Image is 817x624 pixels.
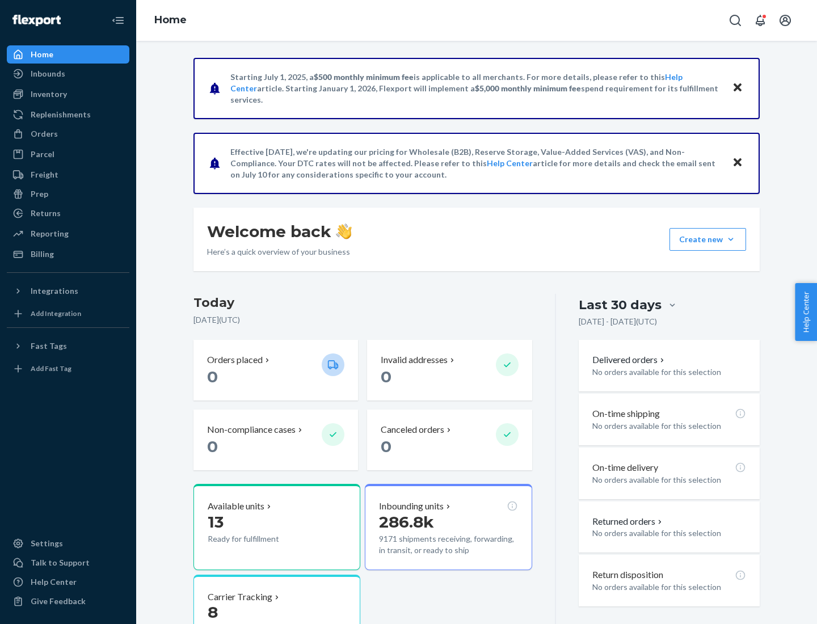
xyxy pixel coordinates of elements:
[31,188,48,200] div: Prep
[31,285,78,297] div: Integrations
[381,423,444,436] p: Canceled orders
[367,340,532,400] button: Invalid addresses 0
[230,146,721,180] p: Effective [DATE], we're updating our pricing for Wholesale (B2B), Reserve Storage, Value-Added Se...
[592,366,746,378] p: No orders available for this selection
[207,367,218,386] span: 0
[579,296,662,314] div: Last 30 days
[207,246,352,258] p: Here’s a quick overview of your business
[31,538,63,549] div: Settings
[379,512,434,532] span: 286.8k
[31,228,69,239] div: Reporting
[31,309,81,318] div: Add Integration
[31,109,91,120] div: Replenishments
[774,9,797,32] button: Open account menu
[379,500,444,513] p: Inbounding units
[193,314,532,326] p: [DATE] ( UTC )
[208,500,264,513] p: Available units
[592,581,746,593] p: No orders available for this selection
[7,337,129,355] button: Fast Tags
[208,533,313,545] p: Ready for fulfillment
[592,420,746,432] p: No orders available for this selection
[7,166,129,184] a: Freight
[592,353,667,366] button: Delivered orders
[193,410,358,470] button: Non-compliance cases 0
[31,49,53,60] div: Home
[193,340,358,400] button: Orders placed 0
[208,591,272,604] p: Carrier Tracking
[381,353,448,366] p: Invalid addresses
[592,528,746,539] p: No orders available for this selection
[31,364,71,373] div: Add Fast Tag
[749,9,772,32] button: Open notifications
[31,169,58,180] div: Freight
[7,85,129,103] a: Inventory
[592,515,664,528] button: Returned orders
[592,461,658,474] p: On-time delivery
[7,125,129,143] a: Orders
[379,533,517,556] p: 9171 shipments receiving, forwarding, in transit, or ready to ship
[12,15,61,26] img: Flexport logo
[31,557,90,568] div: Talk to Support
[207,353,263,366] p: Orders placed
[7,185,129,203] a: Prep
[592,568,663,581] p: Return disposition
[31,68,65,79] div: Inbounds
[31,248,54,260] div: Billing
[193,484,360,570] button: Available units13Ready for fulfillment
[381,437,391,456] span: 0
[365,484,532,570] button: Inbounding units286.8k9171 shipments receiving, forwarding, in transit, or ready to ship
[107,9,129,32] button: Close Navigation
[367,410,532,470] button: Canceled orders 0
[724,9,747,32] button: Open Search Box
[208,602,218,622] span: 8
[154,14,187,26] a: Home
[31,596,86,607] div: Give Feedback
[7,573,129,591] a: Help Center
[31,208,61,219] div: Returns
[7,204,129,222] a: Returns
[730,155,745,171] button: Close
[592,407,660,420] p: On-time shipping
[230,71,721,106] p: Starting July 1, 2025, a is applicable to all merchants. For more details, please refer to this a...
[730,80,745,96] button: Close
[31,128,58,140] div: Orders
[207,423,296,436] p: Non-compliance cases
[336,224,352,239] img: hand-wave emoji
[7,534,129,553] a: Settings
[7,145,129,163] a: Parcel
[7,225,129,243] a: Reporting
[7,245,129,263] a: Billing
[7,106,129,124] a: Replenishments
[31,88,67,100] div: Inventory
[7,65,129,83] a: Inbounds
[207,437,218,456] span: 0
[31,576,77,588] div: Help Center
[7,45,129,64] a: Home
[207,221,352,242] h1: Welcome back
[7,305,129,323] a: Add Integration
[7,554,129,572] a: Talk to Support
[7,360,129,378] a: Add Fast Tag
[145,4,196,37] ol: breadcrumbs
[475,83,581,93] span: $5,000 monthly minimum fee
[193,294,532,312] h3: Today
[31,149,54,160] div: Parcel
[381,367,391,386] span: 0
[487,158,533,168] a: Help Center
[669,228,746,251] button: Create new
[795,283,817,341] button: Help Center
[7,282,129,300] button: Integrations
[7,592,129,610] button: Give Feedback
[592,474,746,486] p: No orders available for this selection
[579,316,657,327] p: [DATE] - [DATE] ( UTC )
[208,512,224,532] span: 13
[314,72,414,82] span: $500 monthly minimum fee
[31,340,67,352] div: Fast Tags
